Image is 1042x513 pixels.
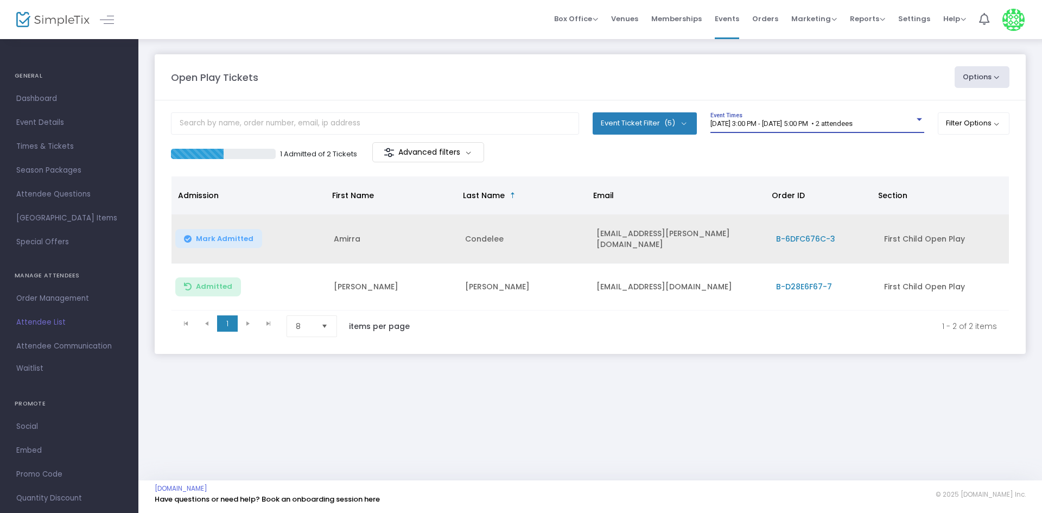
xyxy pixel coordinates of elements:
span: Admitted [196,282,232,291]
span: 8 [296,321,313,332]
td: First Child Open Play [878,264,1009,311]
kendo-pager-info: 1 - 2 of 2 items [433,315,997,337]
span: First Name [332,190,374,201]
span: Settings [898,5,930,33]
span: Waitlist [16,363,43,374]
span: Order Management [16,292,122,306]
span: Dashboard [16,92,122,106]
span: Orders [752,5,778,33]
span: Page 1 [217,315,238,332]
span: Season Packages [16,163,122,178]
button: Options [955,66,1010,88]
td: [EMAIL_ADDRESS][DOMAIN_NAME] [590,264,770,311]
button: Select [317,316,332,337]
span: Attendee List [16,315,122,330]
h4: GENERAL [15,65,124,87]
div: Data table [171,176,1009,311]
span: Quantity Discount [16,491,122,505]
span: Memberships [651,5,702,33]
h4: MANAGE ATTENDEES [15,265,124,287]
button: Event Ticket Filter(5) [593,112,697,134]
span: (5) [664,119,675,128]
span: Admission [178,190,219,201]
span: B-6DFC676C-3 [776,233,835,244]
span: Help [943,14,966,24]
span: Marketing [791,14,837,24]
span: Social [16,420,122,434]
td: [PERSON_NAME] [327,264,459,311]
td: [EMAIL_ADDRESS][PERSON_NAME][DOMAIN_NAME] [590,214,770,264]
m-panel-title: Open Play Tickets [171,70,258,85]
input: Search by name, order number, email, ip address [171,112,579,135]
span: Order ID [772,190,805,201]
h4: PROMOTE [15,393,124,415]
span: [DATE] 3:00 PM - [DATE] 5:00 PM • 2 attendees [710,119,853,128]
span: Section [878,190,907,201]
td: Amirra [327,214,459,264]
img: filter [384,147,395,158]
span: Mark Admitted [196,235,253,243]
label: items per page [349,321,410,332]
a: Have questions or need help? Book an onboarding session here [155,494,380,504]
span: Sortable [509,191,517,200]
td: [PERSON_NAME] [459,264,590,311]
span: Promo Code [16,467,122,482]
span: [GEOGRAPHIC_DATA] Items [16,211,122,225]
td: First Child Open Play [878,214,1009,264]
span: Attendee Questions [16,187,122,201]
span: Events [715,5,739,33]
span: Reports [850,14,885,24]
span: © 2025 [DOMAIN_NAME] Inc. [936,490,1026,499]
span: Embed [16,444,122,458]
td: Condelee [459,214,590,264]
span: Times & Tickets [16,140,122,154]
button: Filter Options [938,112,1010,134]
span: Event Details [16,116,122,130]
button: Mark Admitted [175,229,262,248]
a: [DOMAIN_NAME] [155,484,207,493]
span: Email [593,190,614,201]
span: Special Offers [16,235,122,249]
button: Admitted [175,277,241,296]
span: B-D28E6F67-7 [776,281,832,292]
span: Venues [611,5,638,33]
span: Box Office [554,14,598,24]
span: Last Name [463,190,505,201]
span: Attendee Communication [16,339,122,353]
p: 1 Admitted of 2 Tickets [280,149,357,160]
m-button: Advanced filters [372,142,485,162]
